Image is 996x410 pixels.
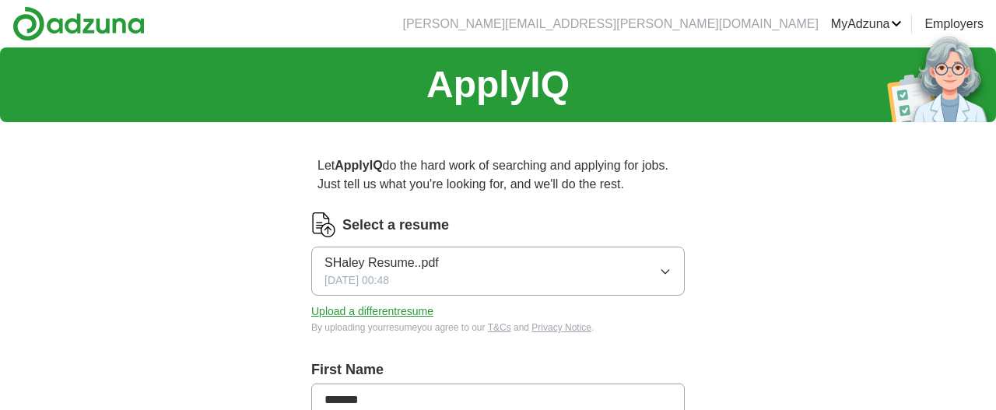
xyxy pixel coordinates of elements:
[402,15,818,33] li: [PERSON_NAME][EMAIL_ADDRESS][PERSON_NAME][DOMAIN_NAME]
[311,359,685,380] label: First Name
[488,322,511,333] a: T&Cs
[342,215,449,236] label: Select a resume
[311,150,685,200] p: Let do the hard work of searching and applying for jobs. Just tell us what you're looking for, an...
[324,254,439,272] span: SHaley Resume..pdf
[531,322,591,333] a: Privacy Notice
[924,15,984,33] a: Employers
[831,15,903,33] a: MyAdzuna
[311,247,685,296] button: SHaley Resume..pdf[DATE] 00:48
[12,6,145,41] img: Adzuna logo
[426,57,570,113] h1: ApplyIQ
[311,303,433,320] button: Upload a differentresume
[324,272,389,289] span: [DATE] 00:48
[311,321,685,335] div: By uploading your resume you agree to our and .
[311,212,336,237] img: CV Icon
[335,159,382,172] strong: ApplyIQ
